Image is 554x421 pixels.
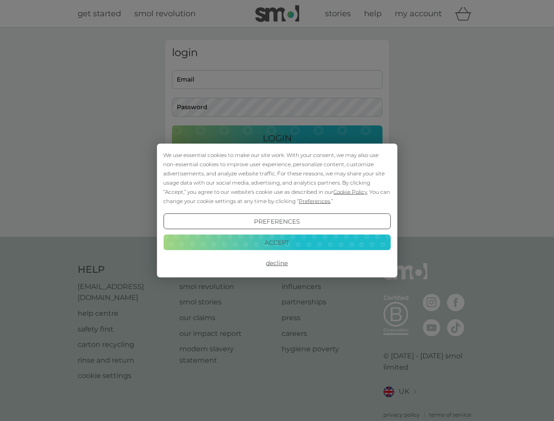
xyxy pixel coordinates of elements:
[333,189,367,195] span: Cookie Policy
[299,198,330,204] span: Preferences
[163,234,390,250] button: Accept
[163,255,390,271] button: Decline
[163,150,390,206] div: We use essential cookies to make our site work. With your consent, we may also use non-essential ...
[163,214,390,229] button: Preferences
[157,144,397,278] div: Cookie Consent Prompt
